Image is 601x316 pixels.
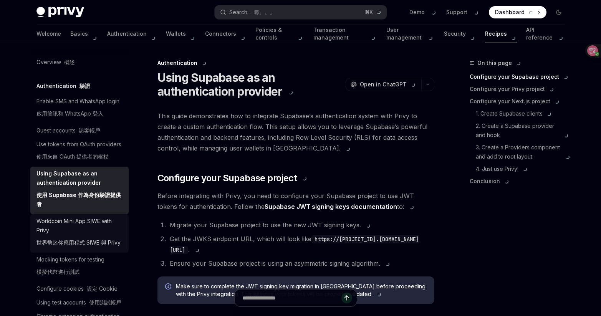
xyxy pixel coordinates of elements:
[265,203,397,211] a: Supabase JWT signing keys documentation
[229,8,275,17] div: Search...
[79,127,100,134] font: 訪客帳戶
[36,110,103,117] font: 啟用簡訊和 WhatsApp 登入
[157,190,434,212] span: Before integrating with Privy, you need to configure your Supabase project to use JWT tokens for ...
[167,233,434,255] li: Get the JWKS endpoint URL, which will look like .
[79,83,90,89] font: 驗證
[30,94,129,124] a: Enable SMS and WhatsApp login啟用簡訊和 WhatsApp 登入
[30,282,129,296] a: Configure cookies 設定 Cookie
[176,283,427,298] span: Make sure to complete the JWT signing key migration in [GEOGRAPHIC_DATA] before proceeding with t...
[477,58,522,68] span: On this page
[444,25,476,43] a: Security
[70,25,98,43] a: Basics
[476,108,571,120] a: 1. Create Supabase clients
[446,8,480,16] a: Support
[157,172,308,184] span: Configure your Supabase project
[36,169,124,212] div: Using Supabase as an authentication provider
[526,25,565,43] a: API reference
[30,55,129,69] a: Overview 概述
[36,268,79,275] font: 模擬代幣進行測試
[107,25,157,43] a: Authentication
[489,6,546,18] a: Dashboard
[36,284,118,293] div: Configure cookies
[157,59,434,67] div: Authentication
[346,78,421,91] button: Open in ChatGPT
[313,25,377,43] a: Transaction management
[36,298,121,307] div: Using test accounts
[64,59,75,65] font: 概述
[36,97,119,121] div: Enable SMS and WhatsApp login
[470,95,571,108] a: Configure your Next.js project
[470,71,571,83] a: Configure your Supabase project
[36,81,90,91] h5: Authentication
[30,124,129,137] a: Guest accounts 訪客帳戶
[157,111,434,154] span: This guide demonstrates how to integrate Supabase’s authentication system with Privy to create a ...
[476,141,571,163] a: 3. Create a Providers component and add to root layout
[255,25,304,43] a: Policies & controls
[30,253,129,282] a: Mocking tokens for testing模擬代幣進行測試
[470,175,571,187] a: Conclusion
[360,81,417,88] span: Open in ChatGPT
[36,239,121,246] font: 世界幣迷你應用程式 SIWE 與 Privy
[30,296,129,309] a: Using test accounts 使用測試帳戶
[476,163,571,175] a: 4. Just use Privy!
[36,58,75,67] div: Overview
[409,8,437,16] a: Demo
[386,25,435,43] a: User management
[495,8,535,16] span: Dashboard
[30,167,129,214] a: Using Supabase as an authentication provider使用 Supabase 作為身份驗證提供者
[167,258,434,269] li: Ensure your Supabase project is using an asymmetric signing algorithm.
[36,255,104,280] div: Mocking tokens for testing
[30,137,129,167] a: Use tokens from OAuth providers使用來自 OAuth 提供者的權杖
[553,6,565,18] button: Toggle dark mode
[36,7,84,18] img: dark logo
[476,120,571,141] a: 2. Create a Supabase provider and hook
[166,25,196,43] a: Wallets
[89,299,121,306] font: 使用測試帳戶
[365,9,382,15] span: ⌘ K
[254,9,275,15] font: 尋。。。
[36,25,61,43] a: Welcome
[165,283,173,291] svg: Info
[87,285,118,292] font: 設定 Cookie
[30,214,129,253] a: Worldcoin Mini App SIWE with Privy世界幣迷你應用程式 SIWE 與 Privy
[36,140,121,164] div: Use tokens from OAuth providers
[36,217,124,250] div: Worldcoin Mini App SIWE with Privy
[205,25,246,43] a: Connectors
[36,153,109,160] font: 使用來自 OAuth 提供者的權杖
[485,25,517,43] a: Recipes
[167,220,434,230] li: Migrate your Supabase project to use the new JWT signing keys.
[341,293,352,303] button: Send message
[157,71,343,98] h1: Using Supabase as an authentication provider
[36,126,100,135] div: Guest accounts
[470,83,571,95] a: Configure your Privy project
[36,192,121,207] font: 使用 Supabase 作為身份驗證提供者
[215,5,387,19] button: Search... 尋。。。⌘K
